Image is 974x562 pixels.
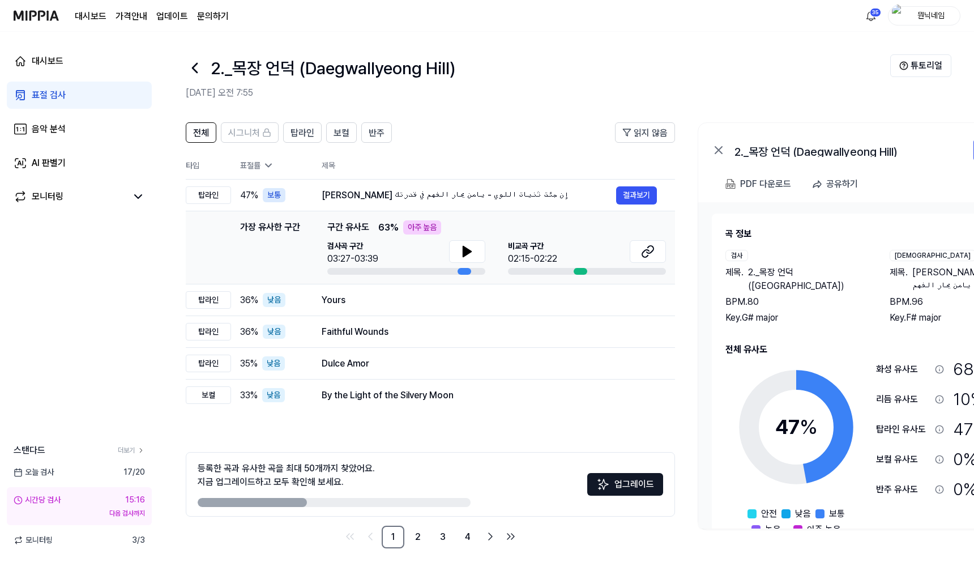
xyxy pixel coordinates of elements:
span: 33 % [240,389,258,402]
div: [PERSON_NAME] إن جئت ثنيات اللوي - يامن يحار الفهم في قدرتك [322,189,616,202]
span: 보컬 [334,126,349,140]
button: 읽지 않음 [615,122,675,143]
img: 알림 [864,9,878,23]
div: 가장 유사한 구간 [240,220,300,275]
div: 보컬 [186,386,231,404]
button: 탑라인 [283,122,322,143]
a: Go to first page [341,527,359,546]
span: 36 % [240,293,258,307]
div: 15:16 [125,494,145,506]
span: 제목 . [890,266,908,293]
a: 음악 분석 [7,116,152,143]
div: 02:15-02:22 [508,252,557,266]
div: 반주 유사도 [876,483,930,496]
a: Go to next page [481,527,499,546]
div: Faithful Wounds [322,325,657,339]
a: 대시보드 [75,10,106,23]
div: 검사 [725,250,748,261]
span: 낮음 [795,507,811,521]
span: 전체 [193,126,209,140]
button: 반주 [361,122,392,143]
div: AI 판별기 [32,156,66,170]
a: 모니터링 [14,190,127,203]
div: 리듬 유사도 [876,393,930,406]
th: 제목 [322,152,675,179]
span: 17 / 20 [123,466,145,478]
div: By the Light of the Silvery Moon [322,389,657,402]
div: 모니터링 [32,190,63,203]
a: 대시보드 [7,48,152,75]
div: PDF 다운로드 [740,177,791,191]
div: Key. G# major [725,311,867,325]
div: 공유하기 [826,177,858,191]
span: 읽지 않음 [634,126,668,140]
div: 03:27-03:39 [327,252,378,266]
nav: pagination [186,526,675,548]
div: 탑라인 [186,323,231,340]
img: Sparkles [596,478,610,491]
button: 보컬 [326,122,357,143]
span: 47 % [240,189,258,202]
button: 업그레이드 [587,473,663,496]
img: profile [892,5,905,27]
div: 음악 분석 [32,122,66,136]
span: 비교곡 구간 [508,240,557,252]
a: 3 [432,526,454,548]
button: 공유하기 [807,173,867,195]
button: 가격안내 [116,10,147,23]
a: 더보기 [118,445,145,455]
div: 47 [775,412,818,442]
div: 대시보드 [32,54,63,68]
div: 탑라인 [186,355,231,372]
div: 낮음 [263,325,285,339]
div: 35 [870,8,881,17]
span: 시그니처 [228,126,260,140]
span: 35 % [240,357,258,371]
a: 2 [407,526,429,548]
a: 1 [382,526,404,548]
span: 안전 [761,507,777,521]
div: 표절 검사 [32,88,66,102]
span: 63 % [378,221,399,235]
span: 반주 [369,126,385,140]
div: Dulce Amor [322,357,657,371]
div: BPM. 80 [725,295,867,309]
button: profile뭔닉네임 [888,6,960,25]
span: 구간 유사도 [327,220,369,235]
a: 표절 검사 [7,82,152,109]
div: 아주 높음 [403,220,441,235]
img: PDF Download [725,179,736,189]
button: 알림35 [862,7,880,25]
span: 모니터링 [14,534,53,546]
span: 높음 [765,523,781,537]
th: 타입 [186,152,231,180]
div: 낮음 [263,293,285,307]
button: 결과보기 [616,186,657,205]
div: 탑라인 유사도 [876,423,930,436]
div: 표절률 [240,160,304,172]
div: 다음 검사까지 [14,508,145,518]
button: 튜토리얼 [890,54,951,77]
span: 스탠다드 [14,444,45,457]
a: 4 [456,526,479,548]
button: 시그니처 [221,122,279,143]
h1: 2._목장 언덕 (Daegwallyeong Hill) [211,56,455,81]
div: 낮음 [262,356,285,371]
span: % [800,415,818,439]
div: 탑라인 [186,291,231,309]
span: 36 % [240,325,258,339]
div: 화성 유사도 [876,363,930,376]
a: Sparkles업그레이드 [587,483,663,493]
span: 검사곡 구간 [327,240,378,252]
div: 보컬 유사도 [876,453,930,466]
a: 문의하기 [197,10,229,23]
div: 보통 [263,188,285,202]
div: Yours [322,293,657,307]
a: AI 판별기 [7,150,152,177]
span: 제목 . [725,266,744,293]
div: 시간당 검사 [14,494,61,506]
img: Help [899,61,908,70]
span: 아주 높음 [807,523,841,537]
span: 오늘 검사 [14,466,54,478]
